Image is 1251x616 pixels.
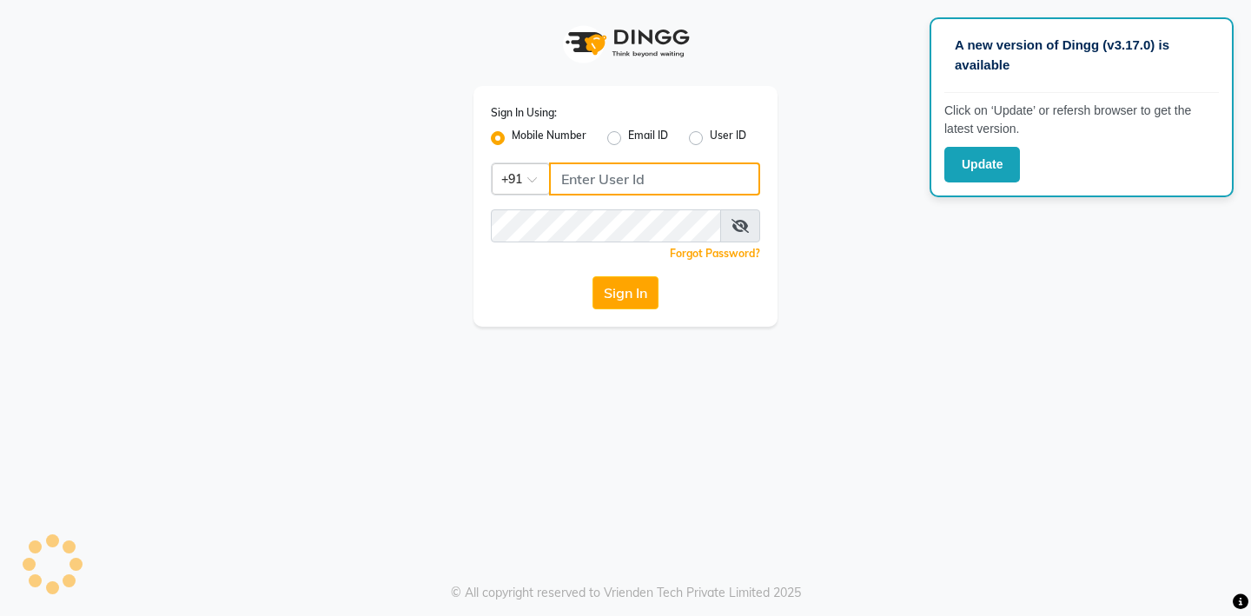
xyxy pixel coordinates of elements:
button: Update [944,147,1020,182]
input: Username [549,162,760,195]
a: Forgot Password? [670,247,760,260]
label: Sign In Using: [491,105,557,121]
p: Click on ‘Update’ or refersh browser to get the latest version. [944,102,1219,138]
button: Sign In [592,276,659,309]
input: Username [491,209,721,242]
p: A new version of Dingg (v3.17.0) is available [955,36,1208,75]
img: logo1.svg [556,17,695,69]
label: User ID [710,128,746,149]
label: Mobile Number [512,128,586,149]
label: Email ID [628,128,668,149]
